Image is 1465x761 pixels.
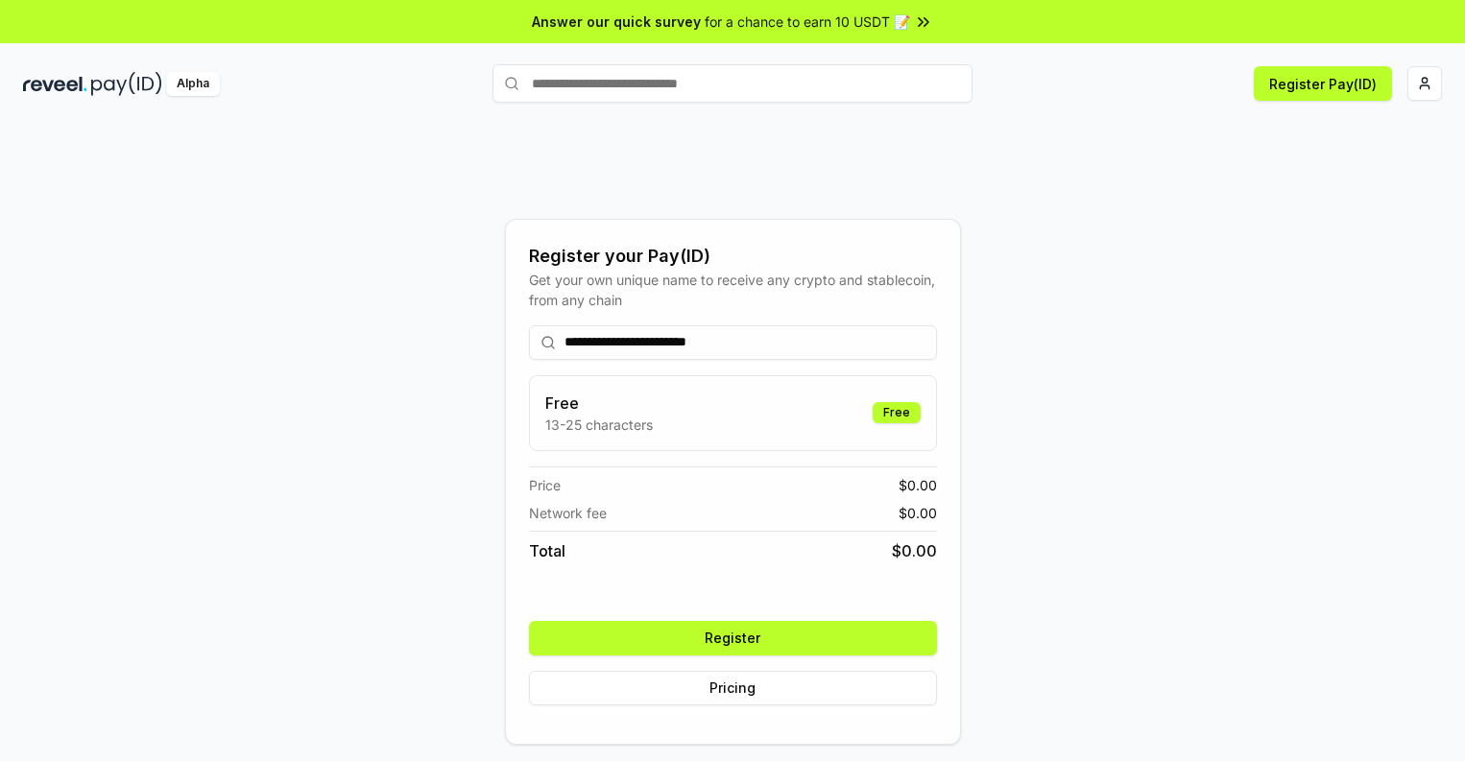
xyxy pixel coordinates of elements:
[529,503,607,523] span: Network fee
[899,503,937,523] span: $ 0.00
[91,72,162,96] img: pay_id
[529,621,937,655] button: Register
[899,475,937,495] span: $ 0.00
[873,402,921,423] div: Free
[529,270,937,310] div: Get your own unique name to receive any crypto and stablecoin, from any chain
[529,539,565,562] span: Total
[1254,66,1392,101] button: Register Pay(ID)
[529,243,937,270] div: Register your Pay(ID)
[532,12,701,32] span: Answer our quick survey
[545,392,653,415] h3: Free
[545,415,653,435] p: 13-25 characters
[529,475,561,495] span: Price
[23,72,87,96] img: reveel_dark
[705,12,910,32] span: for a chance to earn 10 USDT 📝
[529,671,937,705] button: Pricing
[166,72,220,96] div: Alpha
[892,539,937,562] span: $ 0.00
